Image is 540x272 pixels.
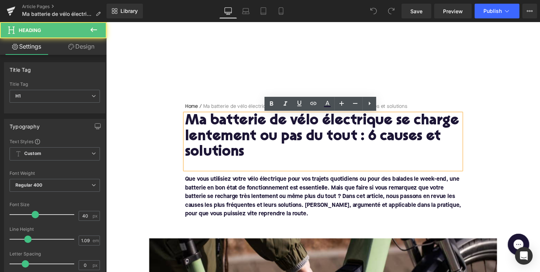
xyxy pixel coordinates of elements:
span: Ma batterie de vélo électrique se charge lentement ou pas du tout : 6 causes et solutions [22,11,93,17]
a: Home [81,83,94,91]
font: Que vous utilisiez votre vélo électrique pour vos trajets quotidiens ou pour des balades le week-... [81,158,364,199]
span: Preview [443,7,463,15]
span: / [94,83,99,91]
a: New Library [107,4,143,18]
span: Library [120,8,138,14]
a: Article Pages [22,4,107,10]
div: Letter Spacing [10,251,100,257]
span: px [93,263,99,268]
b: H1 [15,93,21,99]
div: Title Tag [10,82,100,87]
span: Publish [483,8,502,14]
div: Font Weight [10,171,100,176]
div: Title Tag [10,63,31,73]
a: Design [55,38,108,55]
a: Desktop [219,4,237,18]
b: Custom [24,151,41,157]
h1: Ma batterie de vélo électrique se charge lentement ou pas du tout : 6 causes et solutions [81,94,364,142]
div: Line Height [10,227,100,232]
a: Tablet [255,4,272,18]
button: More [522,4,537,18]
button: Redo [384,4,399,18]
button: Publish [475,4,519,18]
a: Preview [434,4,472,18]
iframe: Gorgias live chat messenger [408,214,437,241]
div: Typography [10,119,40,130]
a: Mobile [272,4,290,18]
span: em [93,238,99,243]
div: Font Size [10,202,100,207]
button: Undo [366,4,381,18]
span: px [93,213,99,218]
div: Text Styles [10,138,100,144]
div: Open Intercom Messenger [515,247,533,265]
b: Regular 400 [15,182,43,188]
a: Laptop [237,4,255,18]
nav: breadcrumbs [81,83,364,94]
span: Heading [19,27,41,33]
span: Save [410,7,422,15]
